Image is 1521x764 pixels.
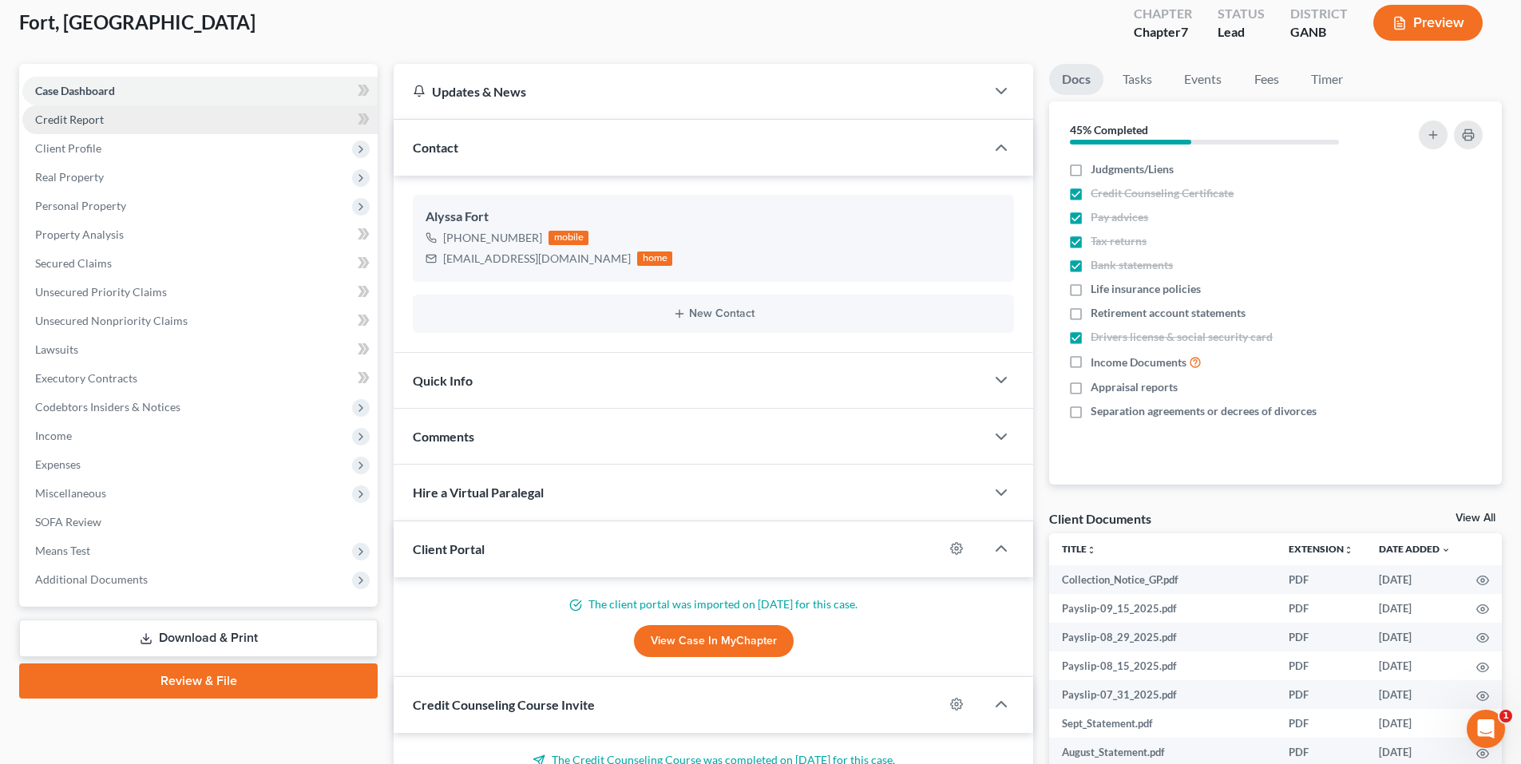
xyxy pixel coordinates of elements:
a: Docs [1049,64,1103,95]
a: Case Dashboard [22,77,378,105]
td: Sept_Statement.pdf [1049,709,1276,738]
a: Download & Print [19,620,378,657]
a: SOFA Review [22,508,378,536]
div: home [637,251,672,266]
span: Expenses [35,457,81,471]
div: Chapter [1134,5,1192,23]
div: Alyssa Fort [426,208,1001,227]
td: PDF [1276,709,1366,738]
span: 7 [1181,24,1188,39]
span: Quick Info [413,373,473,388]
span: Credit Counseling Certificate [1091,185,1234,201]
td: [DATE] [1366,680,1464,709]
a: Executory Contracts [22,364,378,393]
td: Payslip-09_15_2025.pdf [1049,594,1276,623]
span: Hire a Virtual Paralegal [413,485,544,500]
i: unfold_more [1344,545,1353,555]
span: Life insurance policies [1091,281,1201,297]
div: [PHONE_NUMBER] [443,230,542,246]
span: Client Profile [35,141,101,155]
a: Credit Report [22,105,378,134]
span: Judgments/Liens [1091,161,1174,177]
a: Unsecured Nonpriority Claims [22,307,378,335]
td: Payslip-08_15_2025.pdf [1049,651,1276,680]
p: The client portal was imported on [DATE] for this case. [413,596,1014,612]
span: Personal Property [35,199,126,212]
span: Fort, [GEOGRAPHIC_DATA] [19,10,255,34]
td: [DATE] [1366,651,1464,680]
span: Appraisal reports [1091,379,1178,395]
div: Client Documents [1049,510,1151,527]
a: Timer [1298,64,1356,95]
td: PDF [1276,651,1366,680]
td: PDF [1276,594,1366,623]
span: Secured Claims [35,256,112,270]
td: [DATE] [1366,709,1464,738]
span: Miscellaneous [35,486,106,500]
div: GANB [1290,23,1348,42]
span: Income Documents [1091,354,1186,370]
span: 1 [1499,710,1512,722]
i: expand_more [1441,545,1451,555]
a: View All [1456,513,1495,524]
span: SOFA Review [35,515,101,528]
div: Lead [1218,23,1265,42]
span: Bank statements [1091,257,1173,273]
td: Payslip-07_31_2025.pdf [1049,680,1276,709]
span: Case Dashboard [35,84,115,97]
span: Property Analysis [35,228,124,241]
span: Unsecured Nonpriority Claims [35,314,188,327]
i: unfold_more [1087,545,1096,555]
td: Collection_Notice_GP.pdf [1049,565,1276,594]
div: Chapter [1134,23,1192,42]
div: [EMAIL_ADDRESS][DOMAIN_NAME] [443,251,631,267]
a: Unsecured Priority Claims [22,278,378,307]
span: Separation agreements or decrees of divorces [1091,403,1317,419]
td: [DATE] [1366,565,1464,594]
a: Events [1171,64,1234,95]
a: Fees [1241,64,1292,95]
a: Review & File [19,663,378,699]
a: Date Added expand_more [1379,543,1451,555]
td: PDF [1276,680,1366,709]
span: Income [35,429,72,442]
div: mobile [549,231,588,245]
a: Property Analysis [22,220,378,249]
span: Unsecured Priority Claims [35,285,167,299]
div: District [1290,5,1348,23]
iframe: Intercom live chat [1467,710,1505,748]
span: Codebtors Insiders & Notices [35,400,180,414]
button: New Contact [426,307,1001,320]
button: Preview [1373,5,1483,41]
span: Retirement account statements [1091,305,1246,321]
a: Lawsuits [22,335,378,364]
a: Secured Claims [22,249,378,278]
span: Executory Contracts [35,371,137,385]
a: View Case in MyChapter [634,625,794,657]
td: [DATE] [1366,594,1464,623]
span: Comments [413,429,474,444]
strong: 45% Completed [1070,123,1148,137]
span: Pay advices [1091,209,1148,225]
span: Means Test [35,544,90,557]
td: [DATE] [1366,623,1464,651]
div: Status [1218,5,1265,23]
span: Drivers license & social security card [1091,329,1273,345]
span: Additional Documents [35,572,148,586]
div: Updates & News [413,83,966,100]
span: Real Property [35,170,104,184]
a: Titleunfold_more [1062,543,1096,555]
td: Payslip-08_29_2025.pdf [1049,623,1276,651]
span: Lawsuits [35,342,78,356]
span: Credit Report [35,113,104,126]
span: Client Portal [413,541,485,556]
td: PDF [1276,565,1366,594]
span: Credit Counseling Course Invite [413,697,595,712]
a: Extensionunfold_more [1289,543,1353,555]
td: PDF [1276,623,1366,651]
a: Tasks [1110,64,1165,95]
span: Contact [413,140,458,155]
span: Tax returns [1091,233,1147,249]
